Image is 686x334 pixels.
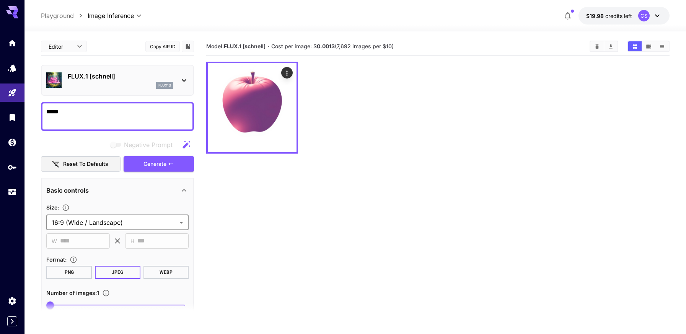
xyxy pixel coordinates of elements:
button: $19.9775CS [578,7,670,25]
span: Negative prompts are not compatible with the selected model. [109,140,179,149]
button: Choose the file format for the output image. [67,256,80,264]
span: Negative Prompt [124,140,173,149]
div: Settings [8,296,17,306]
div: Wallet [8,138,17,147]
div: $19.9775 [586,12,632,20]
div: Home [8,38,17,48]
button: Download All [604,41,618,51]
span: 16:9 (Wide / Landscape) [52,218,176,227]
div: Models [8,63,17,73]
span: W [52,237,57,246]
button: Adjust the dimensions of the generated image by specifying its width and height in pixels, or sel... [59,204,73,211]
button: Generate [124,156,194,172]
p: Basic controls [46,186,89,195]
button: Specify how many images to generate in a single request. Each image generation will be charged se... [99,289,113,297]
button: Clear Images [590,41,604,51]
button: Show images in grid view [628,41,642,51]
div: Basic controls [46,181,189,200]
span: Format : [46,256,67,263]
button: WEBP [143,266,189,279]
img: 9k= [208,63,297,152]
span: credits left [605,13,632,19]
span: Editor [49,43,72,51]
button: Reset to defaults [41,156,121,172]
div: Library [8,113,17,122]
span: Number of images : 1 [46,290,99,296]
nav: breadcrumb [41,11,88,20]
div: Show images in grid viewShow images in video viewShow images in list view [627,41,670,52]
span: H [130,237,134,246]
b: 0.0013 [317,43,335,49]
p: flux1s [158,83,171,88]
div: Usage [8,187,17,197]
button: Copy AIR ID [145,41,180,52]
button: Add to library [184,42,191,51]
b: FLUX.1 [schnell] [224,43,266,49]
div: Playground [8,88,17,98]
div: Clear ImagesDownload All [590,41,618,52]
p: · [267,42,269,51]
div: API Keys [8,162,17,172]
button: Expand sidebar [7,316,17,326]
p: FLUX.1 [schnell] [68,72,173,81]
span: Generate [143,159,166,169]
a: Playground [41,11,74,20]
span: Model: [206,43,266,49]
div: Actions [281,67,293,79]
span: $19.98 [586,13,605,19]
button: Show images in video view [642,41,655,51]
span: Size : [46,204,59,211]
button: PNG [46,266,92,279]
button: JPEG [95,266,140,279]
div: FLUX.1 [schnell]flux1s [46,69,189,92]
button: Show images in list view [655,41,669,51]
span: Image Inference [88,11,134,20]
div: CS [638,10,650,21]
span: Cost per image: $ (7,692 images per $10) [271,43,394,49]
